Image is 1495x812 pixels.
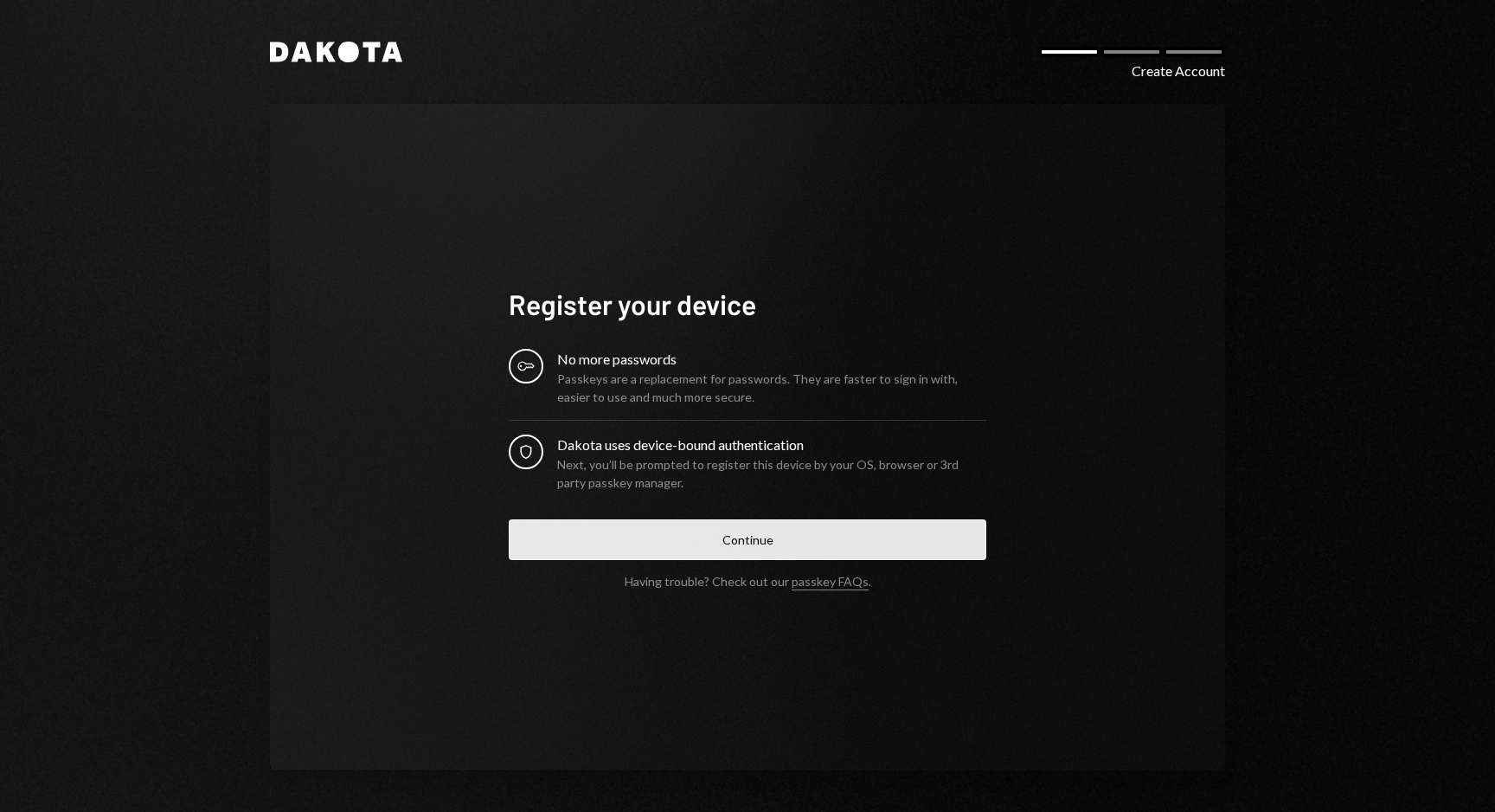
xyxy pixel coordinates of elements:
[509,287,986,321] h1: Register your device
[792,574,869,590] a: passkey FAQs
[557,349,986,370] div: No more passwords
[557,435,986,455] div: Dakota uses device-bound authentication
[625,574,871,589] div: Having trouble? Check out our .
[509,519,986,560] button: Continue
[557,455,986,492] div: Next, you’ll be prompted to register this device by your OS, browser or 3rd party passkey manager.
[1132,61,1225,81] div: Create Account
[557,370,986,406] div: Passkeys are a replacement for passwords. They are faster to sign in with, easier to use and much...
